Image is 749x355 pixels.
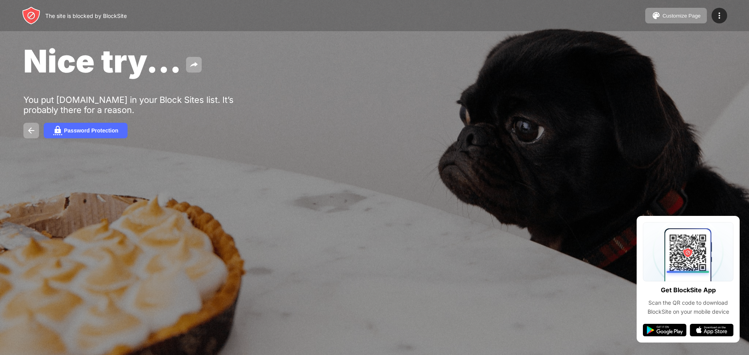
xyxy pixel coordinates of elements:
[661,284,716,296] div: Get BlockSite App
[23,42,181,80] span: Nice try...
[23,95,264,115] div: You put [DOMAIN_NAME] in your Block Sites list. It’s probably there for a reason.
[645,8,707,23] button: Customize Page
[643,298,733,316] div: Scan the QR code to download BlockSite on your mobile device
[22,6,41,25] img: header-logo.svg
[715,11,724,20] img: menu-icon.svg
[27,126,36,135] img: back.svg
[662,13,701,19] div: Customize Page
[44,123,128,138] button: Password Protection
[643,324,687,336] img: google-play.svg
[643,222,733,281] img: qrcode.svg
[53,126,62,135] img: password.svg
[189,60,199,69] img: share.svg
[64,127,118,134] div: Password Protection
[651,11,661,20] img: pallet.svg
[690,324,733,336] img: app-store.svg
[45,12,127,19] div: The site is blocked by BlockSite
